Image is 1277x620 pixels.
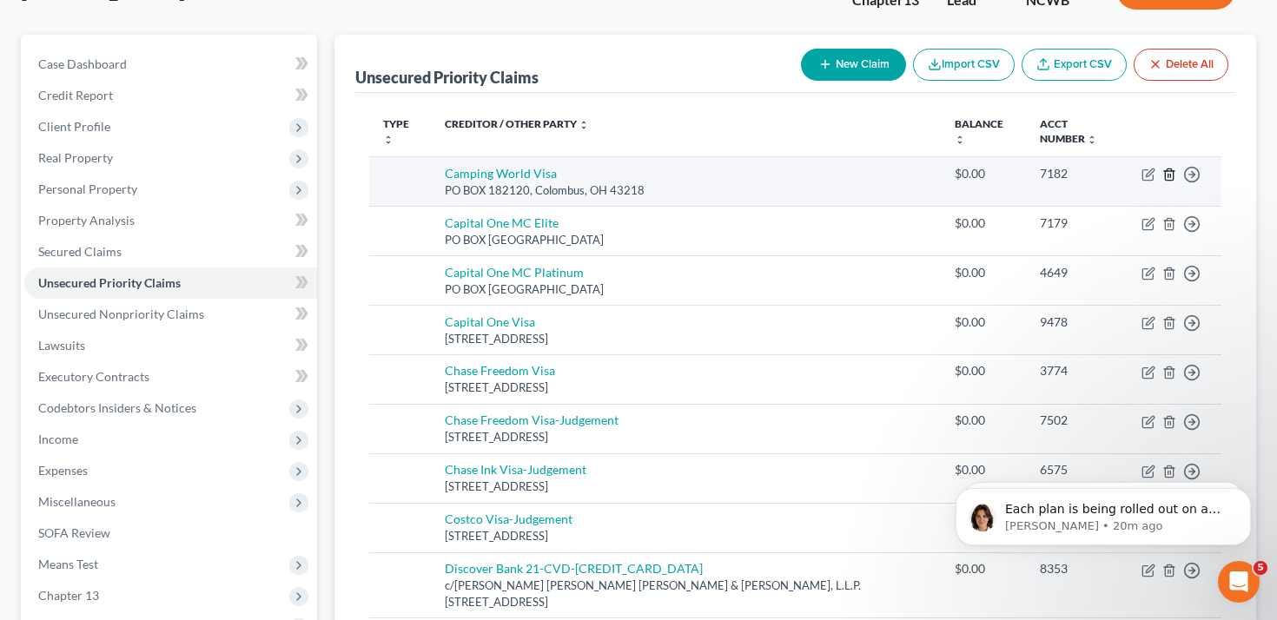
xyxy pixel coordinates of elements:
[38,494,116,509] span: Miscellaneous
[955,117,1003,145] a: Balance unfold_more
[38,307,204,321] span: Unsecured Nonpriority Claims
[445,166,557,181] a: Camping World Visa
[38,88,113,102] span: Credit Report
[38,275,181,290] span: Unsecured Priority Claims
[579,120,589,130] i: unfold_more
[24,205,317,236] a: Property Analysis
[38,400,196,415] span: Codebtors Insiders & Notices
[24,80,317,111] a: Credit Report
[38,150,113,165] span: Real Property
[445,462,586,477] a: Chase Ink Visa-Judgement
[1134,49,1228,81] button: Delete All
[24,518,317,549] a: SOFA Review
[383,117,409,145] a: Type unfold_more
[38,525,110,540] span: SOFA Review
[38,244,122,259] span: Secured Claims
[445,215,559,230] a: Capital One MC Elite
[38,119,110,134] span: Client Profile
[955,135,965,145] i: unfold_more
[445,561,703,576] a: Discover Bank 21-CVD-[CREDIT_CARD_DATA]
[1040,412,1114,429] div: 7502
[1254,561,1267,575] span: 5
[1040,214,1114,232] div: 7179
[445,281,927,298] div: PO BOX [GEOGRAPHIC_DATA]
[38,463,88,478] span: Expenses
[1040,165,1114,182] div: 7182
[1218,561,1260,603] iframe: Intercom live chat
[445,265,584,280] a: Capital One MC Platinum
[445,429,927,445] div: [STREET_ADDRESS]
[445,182,927,199] div: PO BOX 182120, Colombus, OH 43218
[38,557,98,571] span: Means Test
[913,49,1015,81] button: Import CSV
[955,165,1012,182] div: $0.00
[1040,264,1114,281] div: 4649
[801,49,906,81] button: New Claim
[445,412,619,427] a: Chase Freedom Visa-Judgement
[445,331,927,347] div: [STREET_ADDRESS]
[1040,313,1114,331] div: 9478
[930,452,1277,573] iframe: Intercom notifications message
[445,511,572,526] a: Costco Visa-Judgement
[38,181,137,196] span: Personal Property
[445,232,927,248] div: PO BOX [GEOGRAPHIC_DATA]
[445,363,555,378] a: Chase Freedom Visa
[955,313,1012,331] div: $0.00
[445,379,927,396] div: [STREET_ADDRESS]
[38,213,135,228] span: Property Analysis
[24,361,317,392] a: Executory Contracts
[445,577,927,610] div: c/[PERSON_NAME] [PERSON_NAME] [PERSON_NAME] & [PERSON_NAME], L.L.P. [STREET_ADDRESS]
[445,478,927,495] div: [STREET_ADDRESS]
[24,49,317,80] a: Case Dashboard
[955,362,1012,379] div: $0.00
[38,56,127,71] span: Case Dashboard
[24,299,317,330] a: Unsecured Nonpriority Claims
[955,412,1012,429] div: $0.00
[38,369,149,384] span: Executory Contracts
[445,314,535,329] a: Capital One Visa
[1040,362,1114,379] div: 3774
[955,264,1012,281] div: $0.00
[38,588,99,603] span: Chapter 13
[1040,117,1097,145] a: Acct Number unfold_more
[38,432,78,446] span: Income
[24,236,317,267] a: Secured Claims
[955,214,1012,232] div: $0.00
[38,338,85,353] span: Lawsuits
[24,267,317,299] a: Unsecured Priority Claims
[1022,49,1127,81] a: Export CSV
[445,117,589,130] a: Creditor / Other Party unfold_more
[383,135,394,145] i: unfold_more
[355,67,539,88] div: Unsecured Priority Claims
[1087,135,1097,145] i: unfold_more
[445,528,927,544] div: [STREET_ADDRESS]
[24,330,317,361] a: Lawsuits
